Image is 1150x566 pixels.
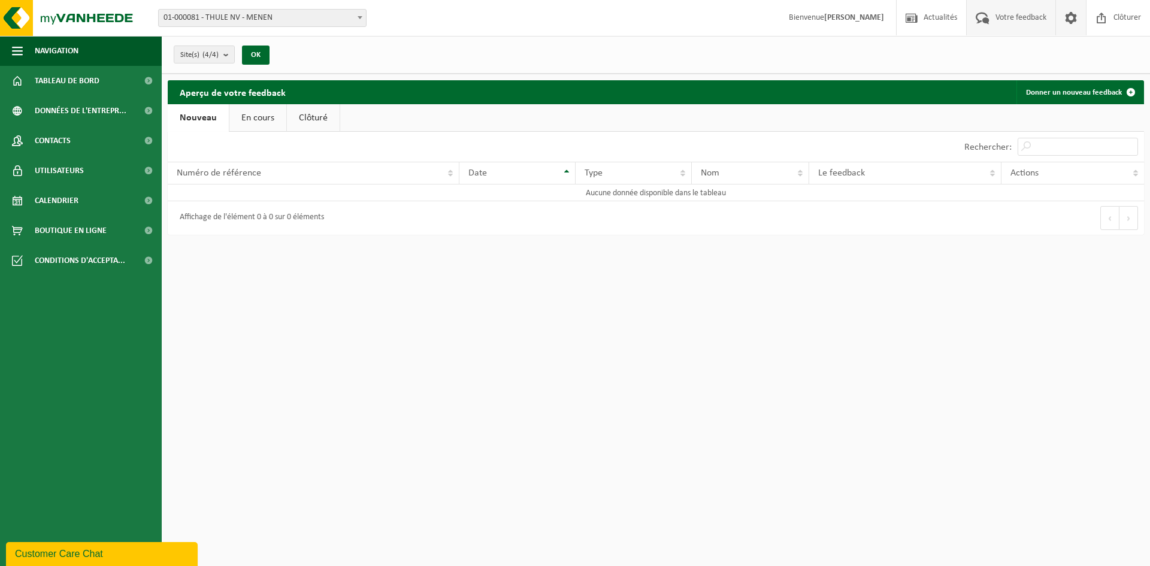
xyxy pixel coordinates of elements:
[168,104,229,132] a: Nouveau
[468,168,487,178] span: Date
[35,246,125,276] span: Conditions d'accepta...
[35,126,71,156] span: Contacts
[35,186,78,216] span: Calendrier
[177,168,261,178] span: Numéro de référence
[159,10,366,26] span: 01-000081 - THULE NV - MENEN
[35,36,78,66] span: Navigation
[585,168,603,178] span: Type
[35,156,84,186] span: Utilisateurs
[35,66,99,96] span: Tableau de bord
[701,168,719,178] span: Nom
[824,13,884,22] strong: [PERSON_NAME]
[202,51,219,59] count: (4/4)
[168,80,298,104] h2: Aperçu de votre feedback
[158,9,367,27] span: 01-000081 - THULE NV - MENEN
[1016,80,1143,104] a: Donner un nouveau feedback
[964,143,1012,152] label: Rechercher:
[6,540,200,566] iframe: chat widget
[287,104,340,132] a: Clôturé
[168,184,1144,201] td: Aucune donnée disponible dans le tableau
[35,96,126,126] span: Données de l'entrepr...
[818,168,865,178] span: Le feedback
[1119,206,1138,230] button: Next
[229,104,286,132] a: En cours
[35,216,107,246] span: Boutique en ligne
[180,46,219,64] span: Site(s)
[174,207,324,229] div: Affichage de l'élément 0 à 0 sur 0 éléments
[1100,206,1119,230] button: Previous
[1010,168,1039,178] span: Actions
[174,46,235,63] button: Site(s)(4/4)
[242,46,270,65] button: OK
